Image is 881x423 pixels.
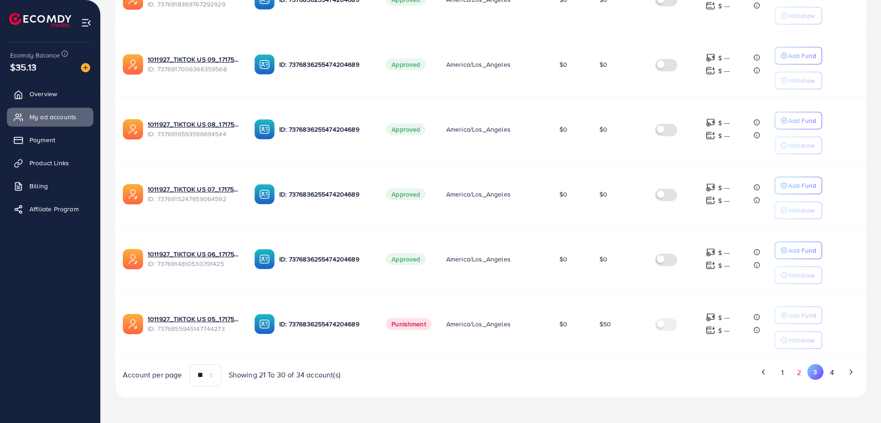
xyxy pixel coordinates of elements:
[148,55,240,64] a: 1011927_TIKTOK US 09_1717572349349
[446,125,511,134] span: America/Los_Angeles
[788,180,816,191] p: Add Fund
[148,120,240,139] div: <span class='underline'>1011927_TIKTOK US 08_1717572257477</span></br>7376916593596694544
[148,129,240,139] span: ID: 7376916593596694544
[706,261,715,270] img: top-up amount
[446,60,511,69] span: America/Los_Angeles
[254,119,275,139] img: ic-ba-acc.ded83a64.svg
[788,10,815,21] p: Withdraw
[706,1,715,11] img: top-up amount
[148,194,240,203] span: ID: 7376915247959064592
[10,51,60,60] span: Ecomdy Balance
[843,364,859,380] button: Go to next page
[775,72,822,89] button: Withdraw
[254,54,275,75] img: ic-ba-acc.ded83a64.svg
[148,185,240,194] a: 1011927_TIKTOK US 07_1717571937037
[386,123,426,135] span: Approved
[718,247,730,258] p: $ ---
[788,50,816,61] p: Add Fund
[123,370,182,380] span: Account per page
[842,382,874,416] iframe: Chat
[7,85,93,103] a: Overview
[279,124,371,135] p: ID: 7376836255474204689
[706,66,715,75] img: top-up amount
[386,318,432,330] span: Punishment
[148,314,240,333] div: <span class='underline'>1011927_TIKTOK US 05_1717558128461</span></br>7376855945147744273
[823,364,840,381] button: Go to page 4
[775,267,822,284] button: Withdraw
[386,188,426,200] span: Approved
[386,58,426,70] span: Approved
[148,55,240,74] div: <span class='underline'>1011927_TIKTOK US 09_1717572349349</span></br>7376917006366359568
[7,108,93,126] a: My ad accounts
[148,249,240,259] a: 1011927_TIKTOK US 06_1717571842408
[123,314,143,334] img: ic-ads-acc.e4c84228.svg
[446,319,511,329] span: America/Los_Angeles
[29,204,79,214] span: Affiliate Program
[599,255,607,264] span: $0
[148,185,240,203] div: <span class='underline'>1011927_TIKTOK US 07_1717571937037</span></br>7376915247959064592
[718,52,730,64] p: $ ---
[706,118,715,127] img: top-up amount
[559,319,567,329] span: $0
[599,60,607,69] span: $0
[775,112,822,129] button: Add Fund
[706,325,715,335] img: top-up amount
[123,54,143,75] img: ic-ads-acc.e4c84228.svg
[718,130,730,141] p: $ ---
[123,249,143,269] img: ic-ads-acc.e4c84228.svg
[559,255,567,264] span: $0
[148,324,240,333] span: ID: 7376855945147744273
[81,63,90,72] img: image
[807,364,823,380] button: Go to page 3
[775,137,822,154] button: Withdraw
[788,115,816,126] p: Add Fund
[7,154,93,172] a: Product Links
[254,314,275,334] img: ic-ba-acc.ded83a64.svg
[123,184,143,204] img: ic-ads-acc.e4c84228.svg
[254,184,275,204] img: ic-ba-acc.ded83a64.svg
[559,125,567,134] span: $0
[254,249,275,269] img: ic-ba-acc.ded83a64.svg
[718,312,730,323] p: $ ---
[788,75,815,86] p: Withdraw
[706,313,715,322] img: top-up amount
[148,64,240,74] span: ID: 7376917006366359568
[279,189,371,200] p: ID: 7376836255474204689
[279,319,371,330] p: ID: 7376836255474204689
[148,249,240,268] div: <span class='underline'>1011927_TIKTOK US 06_1717571842408</span></br>7376914810530791425
[279,254,371,265] p: ID: 7376836255474204689
[29,112,76,122] span: My ad accounts
[791,364,807,381] button: Go to page 2
[718,65,730,76] p: $ ---
[9,13,71,27] img: logo
[755,364,772,380] button: Go to previous page
[29,181,48,191] span: Billing
[279,59,371,70] p: ID: 7376836255474204689
[599,125,607,134] span: $0
[446,255,511,264] span: America/Los_Angeles
[718,325,730,336] p: $ ---
[775,202,822,219] button: Withdraw
[7,177,93,195] a: Billing
[788,205,815,216] p: Withdraw
[7,131,93,149] a: Payment
[718,0,730,12] p: $ ---
[706,196,715,205] img: top-up amount
[706,248,715,257] img: top-up amount
[123,119,143,139] img: ic-ads-acc.e4c84228.svg
[718,182,730,193] p: $ ---
[774,364,790,381] button: Go to page 1
[775,242,822,259] button: Add Fund
[7,200,93,218] a: Affiliate Program
[718,117,730,128] p: $ ---
[706,131,715,140] img: top-up amount
[386,253,426,265] span: Approved
[29,89,57,99] span: Overview
[718,260,730,271] p: $ ---
[559,190,567,199] span: $0
[788,140,815,151] p: Withdraw
[148,314,240,324] a: 1011927_TIKTOK US 05_1717558128461
[559,60,567,69] span: $0
[788,335,815,346] p: Withdraw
